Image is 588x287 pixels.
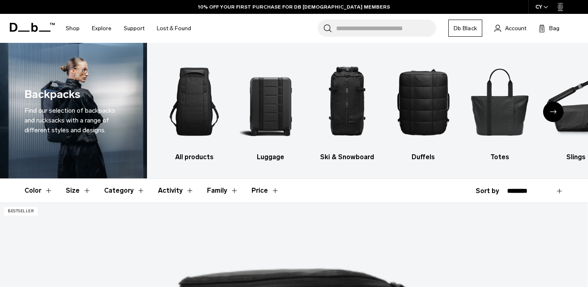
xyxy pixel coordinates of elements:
li: 1 / 10 [163,55,225,162]
a: Db Duffels [392,55,454,162]
span: Bag [549,24,559,33]
img: Db [392,55,454,148]
button: Bag [539,23,559,33]
nav: Main Navigation [60,14,197,43]
button: Toggle Filter [104,179,145,202]
button: Toggle Filter [24,179,53,202]
p: Bestseller [4,207,38,216]
a: Db Luggage [240,55,302,162]
img: Db [469,55,531,148]
a: Db All products [163,55,225,162]
button: Toggle Filter [158,179,194,202]
a: Explore [92,14,111,43]
img: Db [316,55,378,148]
li: 3 / 10 [316,55,378,162]
img: Db [240,55,302,148]
a: Account [494,23,526,33]
a: Lost & Found [157,14,191,43]
h3: All products [163,152,225,162]
img: Db [163,55,225,148]
button: Toggle Filter [66,179,91,202]
button: Toggle Price [252,179,279,202]
li: 2 / 10 [240,55,302,162]
button: Toggle Filter [207,179,238,202]
h3: Luggage [240,152,302,162]
h3: Duffels [392,152,454,162]
span: Account [505,24,526,33]
a: 10% OFF YOUR FIRST PURCHASE FOR DB [DEMOGRAPHIC_DATA] MEMBERS [198,3,390,11]
h3: Ski & Snowboard [316,152,378,162]
a: Support [124,14,145,43]
h3: Totes [469,152,531,162]
a: Db Black [448,20,482,37]
li: 5 / 10 [469,55,531,162]
span: Find our selection of backpacks and rucksacks with a range of different styles and designs. [24,107,115,134]
a: Shop [66,14,80,43]
a: Db Ski & Snowboard [316,55,378,162]
div: Next slide [543,102,563,122]
li: 4 / 10 [392,55,454,162]
a: Db Totes [469,55,531,162]
h1: Backpacks [24,86,80,103]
